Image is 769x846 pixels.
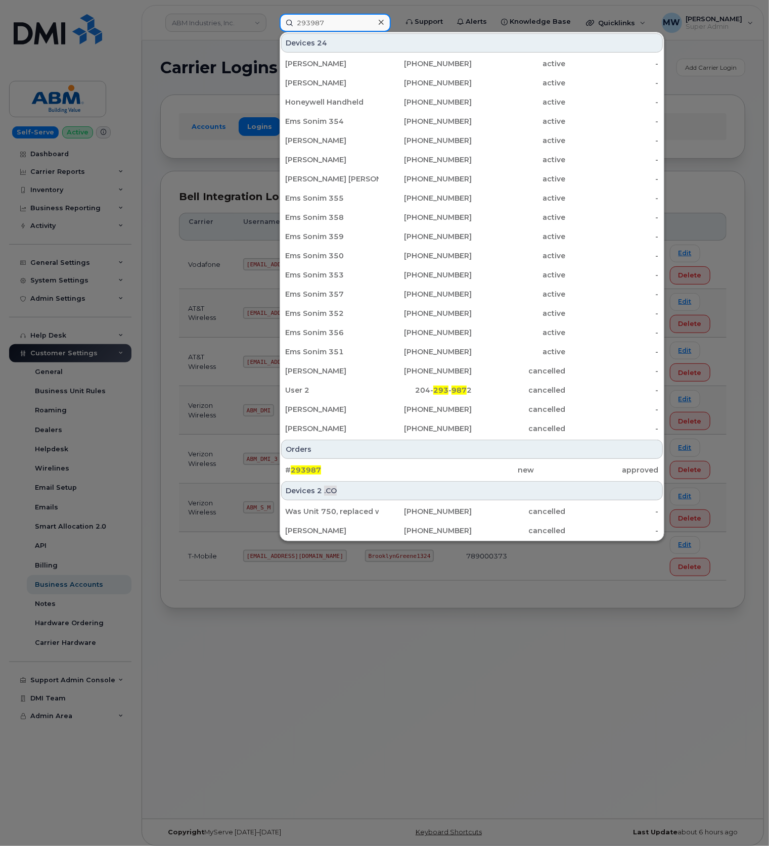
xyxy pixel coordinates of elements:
div: - [565,97,659,107]
div: - [565,366,659,376]
div: - [565,424,659,434]
div: Ems Sonim 356 [285,327,379,338]
div: Ems Sonim 350 [285,251,379,261]
div: active [472,251,565,261]
div: active [472,212,565,222]
div: [PHONE_NUMBER] [379,174,472,184]
span: .CO [324,486,337,496]
div: [PHONE_NUMBER] [379,78,472,88]
div: Ems Sonim 355 [285,193,379,203]
div: [PHONE_NUMBER] [379,270,472,280]
a: Ems Sonim 359[PHONE_NUMBER]active- [281,227,663,246]
div: active [472,97,565,107]
div: [PHONE_NUMBER] [379,155,472,165]
div: [PHONE_NUMBER] [379,116,472,126]
div: active [472,231,565,242]
div: - [565,174,659,184]
div: Ems Sonim 352 [285,308,379,318]
div: [PERSON_NAME] [285,526,379,536]
a: [PERSON_NAME][PHONE_NUMBER]cancelled- [281,400,663,418]
a: Ems Sonim 351[PHONE_NUMBER]active- [281,343,663,361]
div: [PERSON_NAME] [285,78,379,88]
div: - [565,327,659,338]
div: active [472,270,565,280]
div: [PHONE_NUMBER] [379,526,472,536]
div: active [472,327,565,338]
div: new [410,465,534,475]
div: active [472,78,565,88]
div: [PHONE_NUMBER] [379,366,472,376]
div: cancelled [472,424,565,434]
div: [PHONE_NUMBER] [379,97,472,107]
div: - [565,526,659,536]
div: active [472,193,565,203]
div: - [565,251,659,261]
a: #293987newapproved [281,461,663,479]
a: Ems Sonim 357[PHONE_NUMBER]active- [281,285,663,303]
div: [PHONE_NUMBER] [379,347,472,357]
div: cancelled [472,526,565,536]
div: active [472,308,565,318]
div: cancelled [472,385,565,395]
div: active [472,59,565,69]
div: Ems Sonim 351 [285,347,379,357]
span: 293987 [291,465,321,475]
div: [PERSON_NAME] [285,366,379,376]
div: [PHONE_NUMBER] [379,193,472,203]
a: Ems Sonim 353[PHONE_NUMBER]active- [281,266,663,284]
div: [PERSON_NAME] [285,404,379,414]
div: Was Unit 750, replaced with ELD , old modem set to cancel end bill cycle [285,506,379,516]
span: 2 [317,486,322,496]
a: [PERSON_NAME][PHONE_NUMBER]cancelled- [281,362,663,380]
a: Ems Sonim 356[PHONE_NUMBER]active- [281,323,663,342]
div: - [565,385,659,395]
a: User 2204-293-9872cancelled- [281,381,663,399]
div: [PERSON_NAME] [285,424,379,434]
div: [PHONE_NUMBER] [379,251,472,261]
a: [PERSON_NAME] [PERSON_NAME][PHONE_NUMBER]active- [281,170,663,188]
div: [PERSON_NAME] [PERSON_NAME] [285,174,379,184]
div: Orders [281,440,663,459]
div: Ems Sonim 353 [285,270,379,280]
div: - [565,193,659,203]
div: - [565,289,659,299]
div: [PHONE_NUMBER] [379,289,472,299]
div: Ems Sonim 354 [285,116,379,126]
div: - [565,59,659,69]
a: Was Unit 750, replaced with ELD , old modem set to cancel end bill cycle[PHONE_NUMBER]cancelled- [281,502,663,521]
a: Ems Sonim 354[PHONE_NUMBER]active- [281,112,663,130]
a: [PERSON_NAME][PHONE_NUMBER]active- [281,151,663,169]
a: [PERSON_NAME][PHONE_NUMBER]cancelled- [281,522,663,540]
div: active [472,174,565,184]
a: [PERSON_NAME][PHONE_NUMBER]active- [281,74,663,92]
a: Ems Sonim 358[PHONE_NUMBER]active- [281,208,663,226]
span: 987 [451,386,467,395]
div: - [565,404,659,414]
div: - [565,308,659,318]
div: active [472,289,565,299]
div: - [565,231,659,242]
a: [PERSON_NAME][PHONE_NUMBER]cancelled- [281,419,663,438]
div: Devices [281,33,663,53]
div: active [472,135,565,146]
a: [PERSON_NAME][PHONE_NUMBER]active- [281,131,663,150]
div: [PERSON_NAME] [285,135,379,146]
div: Honeywell Handheld [285,97,379,107]
div: [PHONE_NUMBER] [379,212,472,222]
div: [PHONE_NUMBER] [379,404,472,414]
div: active [472,347,565,357]
a: Ems Sonim 352[PHONE_NUMBER]active- [281,304,663,322]
a: Ems Sonim 355[PHONE_NUMBER]active- [281,189,663,207]
div: 204- - 2 [379,385,472,395]
div: [PERSON_NAME] [285,59,379,69]
div: approved [534,465,658,475]
span: 293 [433,386,448,395]
div: [PHONE_NUMBER] [379,59,472,69]
div: User 2 [285,385,379,395]
div: active [472,116,565,126]
div: [PHONE_NUMBER] [379,424,472,434]
div: Devices [281,481,663,500]
div: - [565,155,659,165]
a: Honeywell Handheld[PHONE_NUMBER]active- [281,93,663,111]
div: [PHONE_NUMBER] [379,135,472,146]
